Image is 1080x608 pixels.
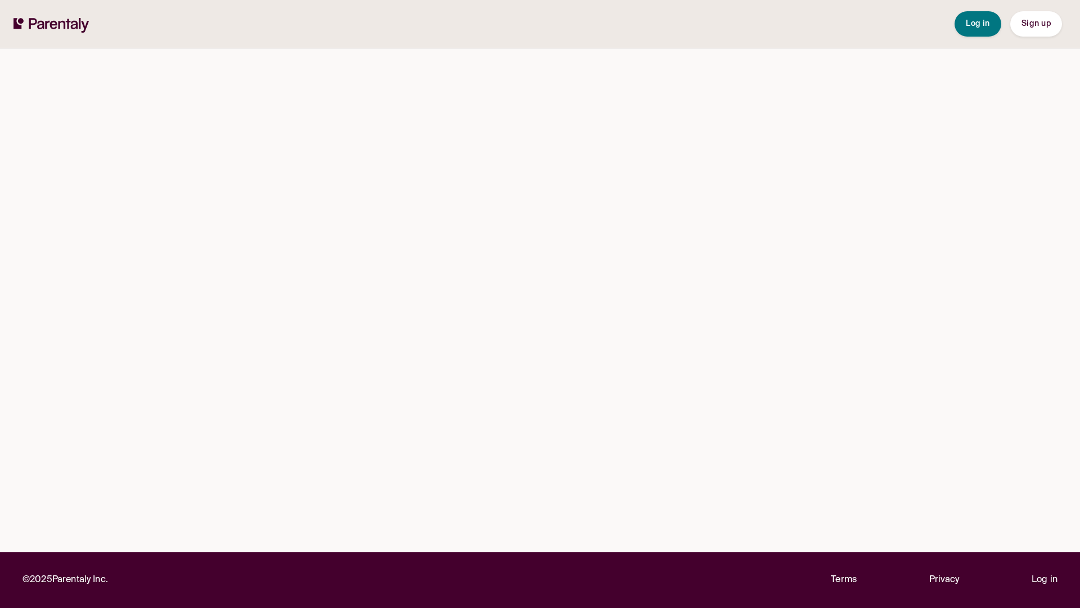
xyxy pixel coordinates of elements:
a: Privacy [929,573,960,588]
a: Terms [831,573,857,588]
span: Sign up [1021,20,1051,28]
a: Log in [1032,573,1057,588]
span: Log in [966,20,990,28]
button: Log in [955,11,1001,37]
button: Sign up [1010,11,1062,37]
p: © 2025 Parentaly Inc. [22,573,108,588]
